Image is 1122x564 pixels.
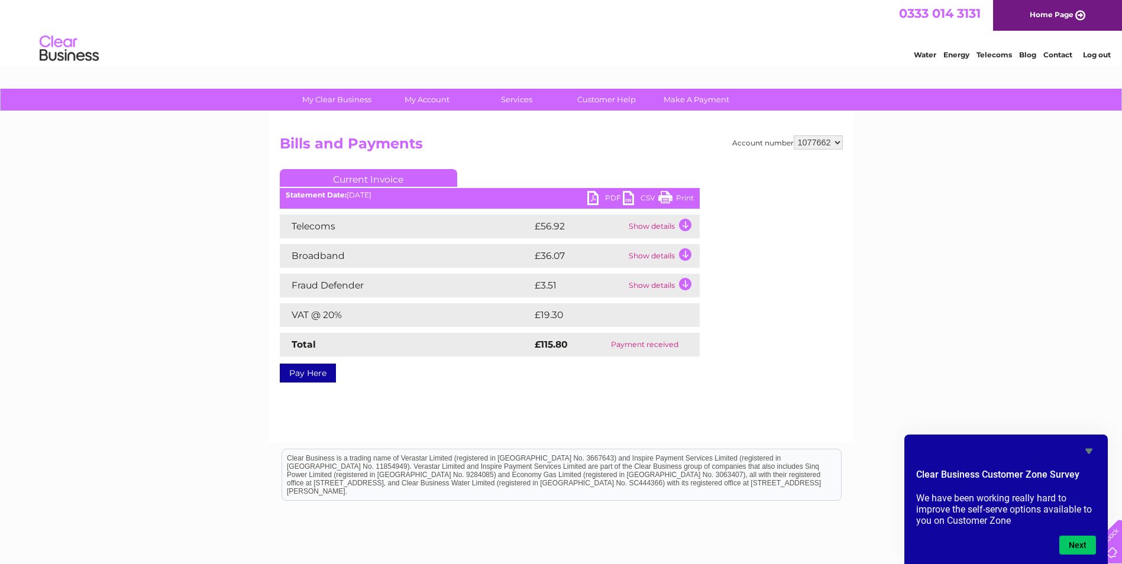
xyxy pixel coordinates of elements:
[535,339,568,350] strong: £115.80
[280,274,532,297] td: Fraud Defender
[288,89,386,111] a: My Clear Business
[292,339,316,350] strong: Total
[1043,50,1072,59] a: Contact
[280,135,843,158] h2: Bills and Payments
[916,444,1096,555] div: Clear Business Customer Zone Survey
[914,50,936,59] a: Water
[1082,444,1096,458] button: Hide survey
[280,215,532,238] td: Telecoms
[626,274,700,297] td: Show details
[732,135,843,150] div: Account number
[1019,50,1036,59] a: Blog
[916,468,1096,488] h2: Clear Business Customer Zone Survey
[558,89,655,111] a: Customer Help
[532,244,626,268] td: £36.07
[532,274,626,297] td: £3.51
[286,190,347,199] b: Statement Date:
[282,7,841,57] div: Clear Business is a trading name of Verastar Limited (registered in [GEOGRAPHIC_DATA] No. 3667643...
[532,215,626,238] td: £56.92
[39,31,99,67] img: logo.png
[899,6,981,21] a: 0333 014 3131
[280,303,532,327] td: VAT @ 20%
[532,303,675,327] td: £19.30
[658,191,694,208] a: Print
[977,50,1012,59] a: Telecoms
[590,333,699,356] td: Payment received
[626,244,700,268] td: Show details
[280,244,532,268] td: Broadband
[587,191,623,208] a: PDF
[280,191,700,199] div: [DATE]
[1083,50,1111,59] a: Log out
[916,492,1096,526] p: We have been working really hard to improve the self-serve options available to you on Customer Zone
[378,89,476,111] a: My Account
[280,169,457,187] a: Current Invoice
[468,89,565,111] a: Services
[648,89,745,111] a: Make A Payment
[623,191,658,208] a: CSV
[280,364,336,383] a: Pay Here
[1059,536,1096,555] button: Next question
[943,50,969,59] a: Energy
[626,215,700,238] td: Show details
